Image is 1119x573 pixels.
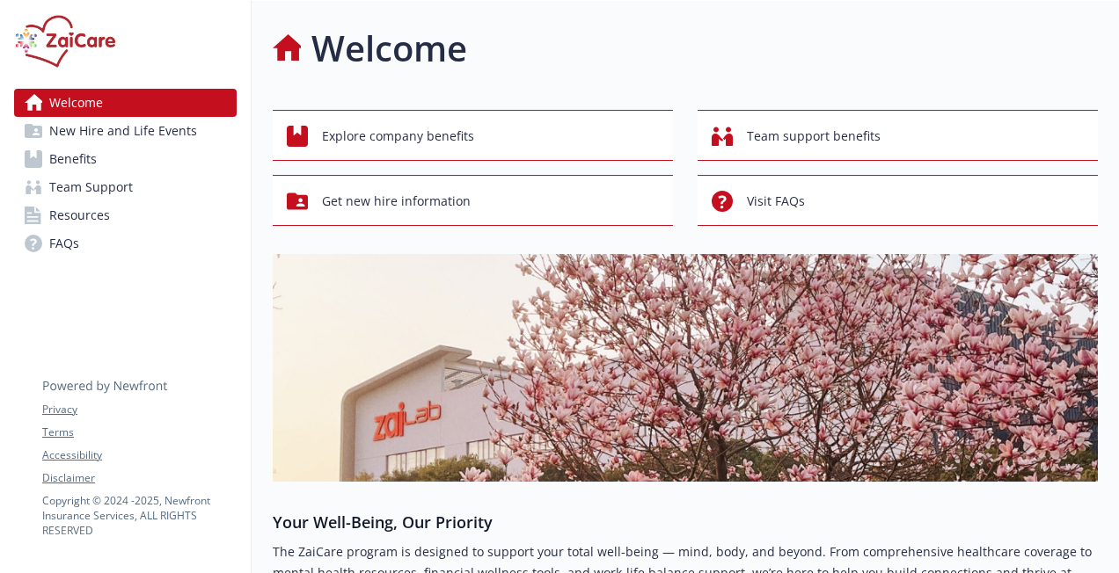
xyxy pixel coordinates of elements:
span: Team support benefits [747,120,881,153]
span: Benefits [49,145,97,173]
p: Copyright © 2024 - 2025 , Newfront Insurance Services, ALL RIGHTS RESERVED [42,493,236,538]
span: Explore company benefits [322,120,474,153]
span: FAQs [49,229,79,257]
button: Team support benefits [698,110,1098,161]
span: New Hire and Life Events [49,117,197,145]
a: Welcome [14,89,237,117]
a: Team Support [14,173,237,201]
span: Resources [49,201,110,229]
a: New Hire and Life Events [14,117,237,145]
button: Visit FAQs [698,175,1098,226]
a: Privacy [42,402,236,417]
a: Accessibility [42,447,236,463]
a: Resources [14,201,237,229]
span: Get new hire information [322,185,471,218]
a: Terms [42,424,236,440]
h3: Your Well-Being, Our Priority [273,510,1098,534]
a: FAQs [14,229,237,257]
span: Welcome [49,89,103,117]
button: Get new hire information [273,175,673,226]
span: Visit FAQs [747,185,805,218]
span: Team Support [49,173,133,201]
a: Disclaimer [42,470,236,486]
img: overview page banner [273,254,1098,482]
h1: Welcome [311,22,467,75]
button: Explore company benefits [273,110,673,161]
a: Benefits [14,145,237,173]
